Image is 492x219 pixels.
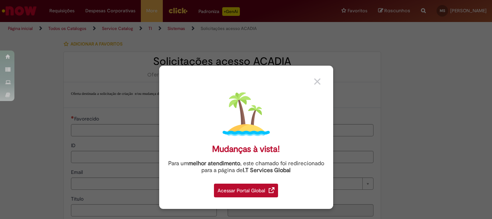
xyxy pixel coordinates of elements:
[212,144,280,154] div: Mudanças à vista!
[243,163,291,174] a: I.T Services Global
[188,160,240,167] strong: melhor atendimento
[214,184,278,197] div: Acessar Portal Global
[314,78,321,85] img: close_button_grey.png
[214,180,278,197] a: Acessar Portal Global
[223,91,270,138] img: island.png
[269,187,274,193] img: redirect_link.png
[165,160,328,174] div: Para um , este chamado foi redirecionado para a página de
